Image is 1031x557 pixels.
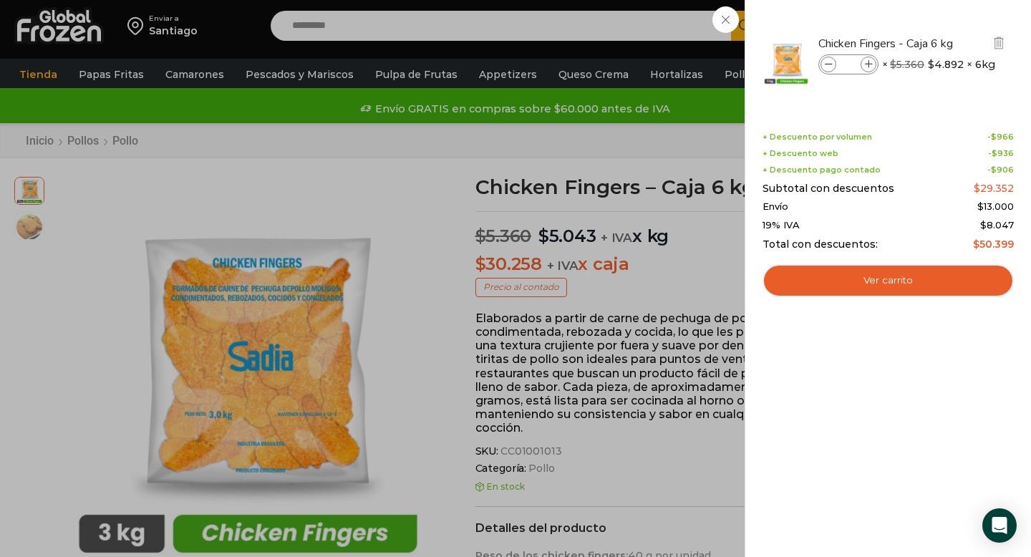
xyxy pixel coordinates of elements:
span: $ [974,182,980,195]
span: $ [973,238,979,251]
img: Eliminar Chicken Fingers - Caja 6 kg del carrito [992,37,1005,49]
span: + Descuento web [763,149,838,158]
bdi: 5.360 [890,58,924,71]
span: Envío [763,201,788,213]
a: Ver carrito [763,264,1014,297]
span: 8.047 [980,219,1014,231]
bdi: 50.399 [973,238,1014,251]
a: Eliminar Chicken Fingers - Caja 6 kg del carrito [991,35,1007,53]
span: × × 6kg [882,54,995,74]
span: Total con descuentos: [763,238,878,251]
span: + Descuento por volumen [763,132,872,142]
bdi: 906 [991,165,1014,175]
span: - [987,132,1014,142]
div: Open Intercom Messenger [982,508,1017,543]
span: $ [928,57,934,72]
bdi: 29.352 [974,182,1014,195]
span: - [987,165,1014,175]
bdi: 4.892 [928,57,964,72]
span: Subtotal con descuentos [763,183,894,195]
a: Chicken Fingers - Caja 6 kg [818,36,989,52]
span: $ [992,148,997,158]
span: $ [991,165,997,175]
span: $ [991,132,997,142]
span: + Descuento pago contado [763,165,881,175]
bdi: 936 [992,148,1014,158]
bdi: 966 [991,132,1014,142]
bdi: 13.000 [977,200,1014,212]
span: 19% IVA [763,220,800,231]
span: $ [980,219,987,231]
span: - [988,149,1014,158]
span: $ [977,200,984,212]
span: $ [890,58,896,71]
input: Product quantity [838,57,859,72]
